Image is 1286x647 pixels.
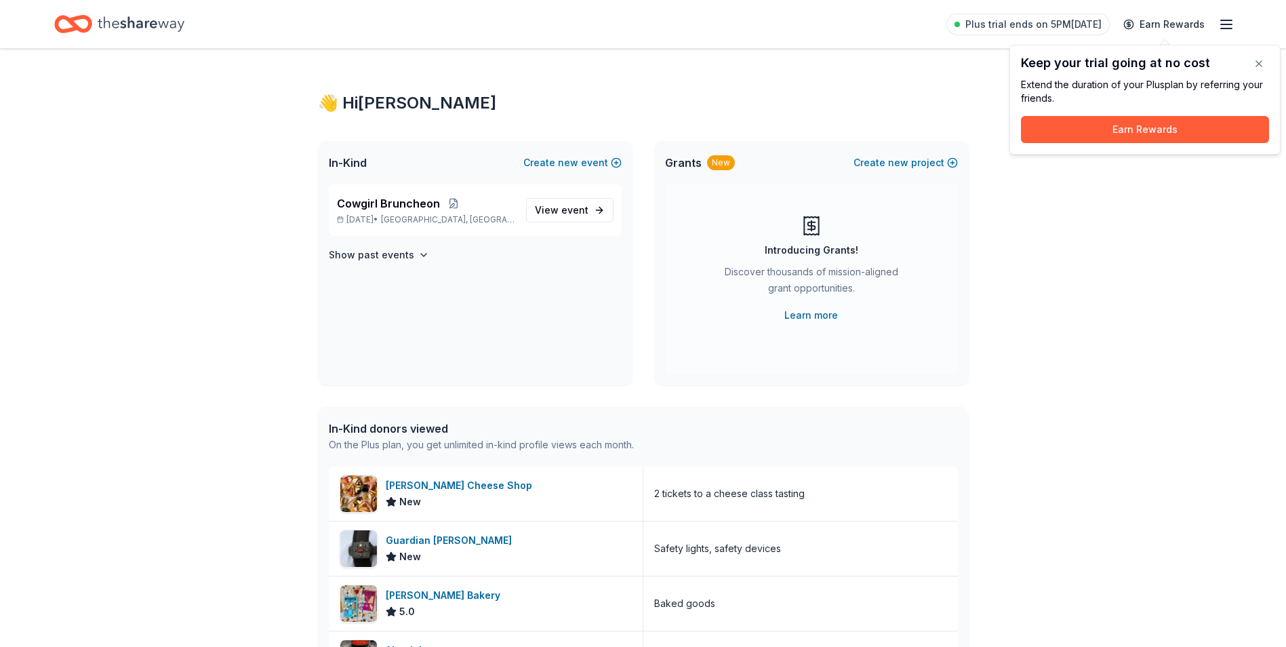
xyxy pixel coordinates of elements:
[1115,12,1213,37] a: Earn Rewards
[526,198,614,222] a: View event
[888,155,908,171] span: new
[1021,116,1269,143] button: Earn Rewards
[765,242,858,258] div: Introducing Grants!
[337,195,440,212] span: Cowgirl Bruncheon
[329,155,367,171] span: In-Kind
[399,604,415,620] span: 5.0
[54,8,184,40] a: Home
[535,202,588,218] span: View
[399,494,421,510] span: New
[561,204,588,216] span: event
[654,486,805,502] div: 2 tickets to a cheese class tasting
[381,214,515,225] span: [GEOGRAPHIC_DATA], [GEOGRAPHIC_DATA]
[654,541,781,557] div: Safety lights, safety devices
[965,16,1102,33] span: Plus trial ends on 5PM[DATE]
[340,475,377,512] img: Image for Antonelli's Cheese Shop
[329,247,414,263] h4: Show past events
[1021,78,1269,105] div: Extend the duration of your Plus plan by referring your friends.
[707,155,735,170] div: New
[558,155,578,171] span: new
[665,155,702,171] span: Grants
[946,14,1110,35] a: Plus trial ends on 5PM[DATE]
[329,247,429,263] button: Show past events
[386,477,538,494] div: [PERSON_NAME] Cheese Shop
[318,92,969,114] div: 👋 Hi [PERSON_NAME]
[719,264,904,302] div: Discover thousands of mission-aligned grant opportunities.
[1021,56,1269,70] div: Keep your trial going at no cost
[386,587,506,604] div: [PERSON_NAME] Bakery
[853,155,958,171] button: Createnewproject
[340,585,377,622] img: Image for Bobo's Bakery
[654,595,715,612] div: Baked goods
[399,549,421,565] span: New
[784,307,838,323] a: Learn more
[386,532,517,549] div: Guardian [PERSON_NAME]
[337,214,515,225] p: [DATE] •
[329,420,634,437] div: In-Kind donors viewed
[523,155,622,171] button: Createnewevent
[340,530,377,567] img: Image for Guardian Angel Device
[329,437,634,453] div: On the Plus plan, you get unlimited in-kind profile views each month.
